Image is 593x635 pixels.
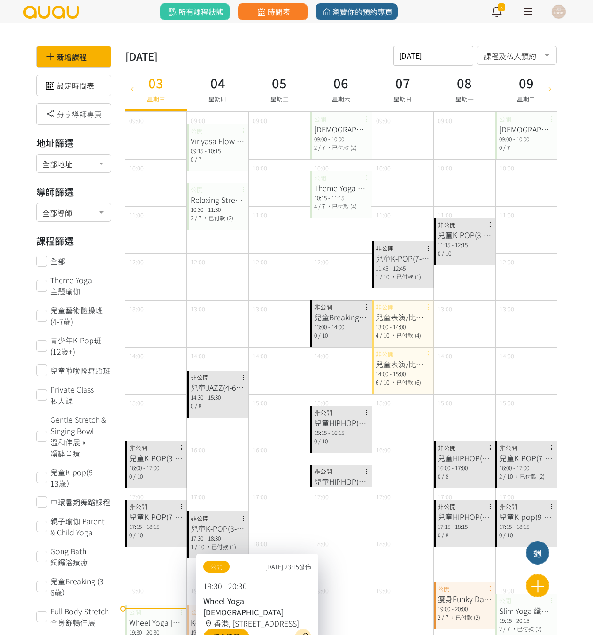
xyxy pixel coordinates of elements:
div: Wheel Yoga [DEMOGRAPHIC_DATA] [203,595,311,618]
a: 時間表 [238,3,308,20]
span: 0 [438,531,440,539]
a: 設定時間表 [44,80,94,91]
span: / 8 [442,472,448,480]
span: 15:00 [376,398,391,407]
span: 4 [314,202,317,210]
span: 10:00 [129,163,144,172]
p: 19:30 - 20:30 [203,580,311,591]
span: 10:00 [376,163,391,172]
div: 13:00 - 14:00 [314,323,368,331]
h3: 課程篩選 [36,234,111,248]
span: / 10 [318,331,328,339]
span: ，已付款 (2) [511,625,542,633]
span: Full Body Stretch 全身舒暢伸展 [50,605,111,628]
h3: 03 [147,73,165,93]
span: 09:00 [129,116,144,125]
div: 19:15 - 20:15 [499,616,553,625]
span: 13:00 [253,304,267,313]
div: Relaxing Stretch 放鬆伸展 [191,194,245,205]
span: 0 [438,249,440,257]
div: 13:00 - 14:00 [376,323,430,331]
span: 2 [314,143,317,151]
span: 0 [191,402,193,410]
a: 瀏覽你的預約專頁 [316,3,398,20]
span: 09:00 [253,116,267,125]
div: 14:30 - 15:30 [191,393,245,402]
h3: 地址篩選 [36,136,111,150]
span: ，已付款 (1) [391,272,421,280]
span: Theme Yoga 主題瑜伽 [50,274,111,297]
span: 星期日 [393,94,412,103]
div: 兒童K-POP(3-6歲） [129,452,183,464]
span: 4 [376,331,378,339]
div: 11:15 - 12:15 [438,240,492,249]
span: Gong Bath 銅鑼浴療癒 [50,545,111,568]
span: 19:00 [129,586,144,595]
span: 09:00 [191,116,205,125]
div: 14:00 - 15:00 [376,370,430,378]
span: 14:00 [314,351,329,360]
span: / 7 [503,143,510,151]
span: 5 [498,3,505,11]
div: 兒童HIPHOP(3-6歲) [314,417,368,428]
span: ，已付款 (6) [391,378,421,386]
div: Wheel Yoga [DEMOGRAPHIC_DATA] [129,617,183,628]
span: / 10 [380,272,389,280]
div: 17:15 - 18:15 [129,522,183,531]
div: 香港, [STREET_ADDRESS] [203,618,311,629]
div: [DEMOGRAPHIC_DATA] [314,124,368,135]
span: 1 [191,542,193,550]
span: 09:00 [376,116,391,125]
span: 0 [129,531,132,539]
span: 1 [376,272,378,280]
span: 星期三 [147,94,165,103]
h3: 導師篩選 [36,185,111,199]
div: 17:15 - 18:15 [438,522,492,531]
span: 13:00 [129,304,144,313]
span: 15:00 [314,398,329,407]
span: 2 [499,625,502,633]
div: 兒童JAZZ(4-6歲） [191,382,245,393]
span: / 7 [318,202,325,210]
div: 兒童HIPHOP(3-6歲) [438,452,492,464]
span: 15:00 [438,398,452,407]
span: 2 [499,472,502,480]
h3: 08 [455,73,474,93]
div: 兒童K-POP(3-6歲） [191,523,245,534]
div: Vinyasa Flow 流[DEMOGRAPHIC_DATA] [191,135,245,147]
span: 15:00 [253,398,267,407]
div: 週 [526,547,549,559]
span: / 10 [380,331,389,339]
div: 兒童Breaking (3-6歲） [314,311,368,323]
span: 17:00 [438,492,452,501]
div: Slim Yoga 纖體瑜珈 [499,605,553,616]
span: 星期四 [208,94,227,103]
div: 兒童K-POP(7-12歲） [499,452,553,464]
span: 19:00 [376,586,391,595]
span: 0 [129,472,132,480]
span: 19:00 [500,586,514,595]
span: 14:00 [253,351,267,360]
div: 兒童K-POP(7-12歲） [376,253,430,264]
div: 兒童表演/比賽活動 [376,358,430,370]
span: 星期一 [455,94,474,103]
div: [DEMOGRAPHIC_DATA] [499,124,553,135]
h3: 06 [332,73,350,93]
span: / 10 [380,378,389,386]
div: 17:15 - 18:15 [499,522,553,531]
span: 12:00 [314,257,329,266]
div: 兒童HIPHOP(7-12歲) [438,511,492,522]
span: 全部導師 [42,206,104,217]
div: 19:00 - 20:00 [438,604,492,613]
span: 全部地址 [42,157,104,169]
span: 12:00 [500,257,514,266]
span: 10:00 [314,163,329,172]
div: 10:30 - 11:30 [191,205,245,214]
div: 新增課程 [36,46,111,68]
span: 18:00 [253,539,267,548]
span: 兒童啦啦隊舞蹈班 [50,365,110,376]
div: 兒童K-POP(3-6歲） [438,229,492,240]
span: / 7 [195,155,201,163]
span: 13:00 [191,304,205,313]
span: 兒童K-pop(9-13歲） [50,466,111,489]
